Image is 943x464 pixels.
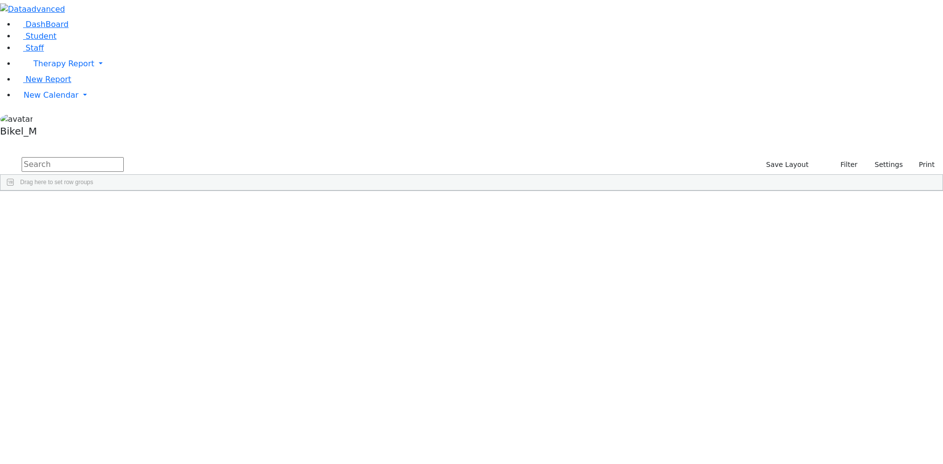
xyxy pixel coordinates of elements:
a: New Calendar [16,85,943,105]
input: Search [22,157,124,172]
a: DashBoard [16,20,69,29]
span: Drag here to set row groups [20,179,93,186]
span: Student [26,31,56,41]
button: Filter [828,157,862,172]
button: Settings [862,157,907,172]
button: Print [907,157,939,172]
span: New Calendar [24,90,79,100]
a: Therapy Report [16,54,943,74]
span: New Report [26,75,71,84]
a: Student [16,31,56,41]
button: Save Layout [762,157,813,172]
a: New Report [16,75,71,84]
a: Staff [16,43,44,53]
span: DashBoard [26,20,69,29]
span: Therapy Report [33,59,94,68]
span: Staff [26,43,44,53]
